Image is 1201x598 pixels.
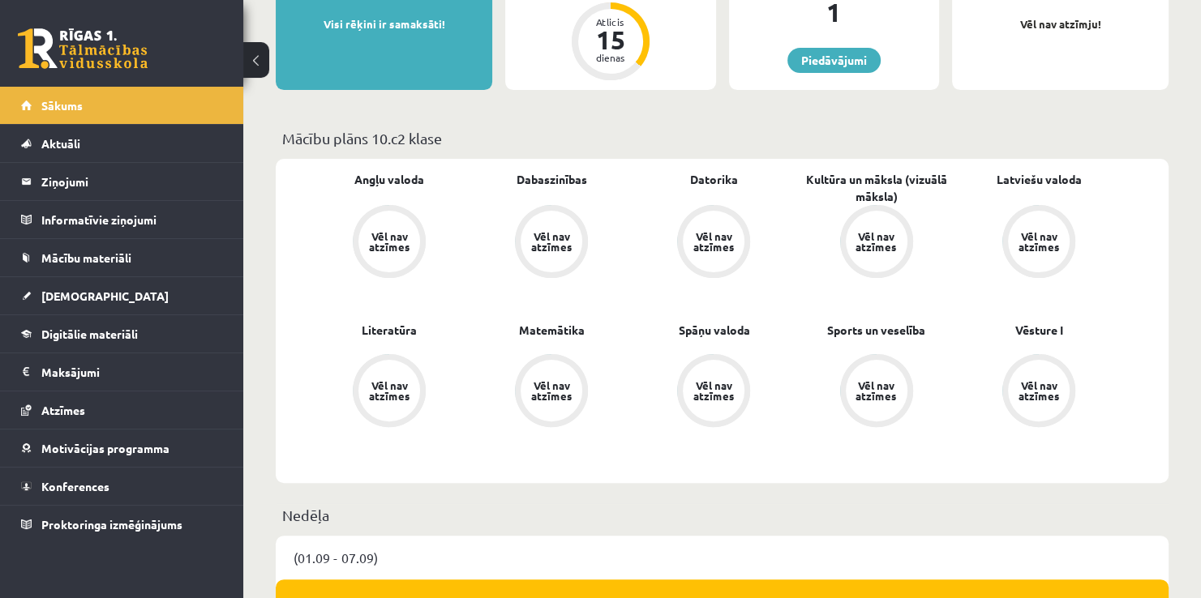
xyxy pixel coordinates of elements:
[690,171,738,188] a: Datorika
[586,27,635,53] div: 15
[691,231,736,252] div: Vēl nav atzīmes
[362,322,417,339] a: Literatūra
[470,354,633,430] a: Vēl nav atzīmes
[18,28,148,69] a: Rīgas 1. Tālmācības vidusskola
[308,205,470,281] a: Vēl nav atzīmes
[529,380,574,401] div: Vēl nav atzīmes
[284,16,484,32] p: Visi rēķini ir samaksāti!
[41,250,131,265] span: Mācību materiāli
[796,171,958,205] a: Kultūra un māksla (vizuālā māksla)
[21,506,223,543] a: Proktoringa izmēģinājums
[41,403,85,417] span: Atzīmes
[41,517,182,532] span: Proktoringa izmēģinājums
[21,125,223,162] a: Aktuāli
[41,136,80,151] span: Aktuāli
[529,231,574,252] div: Vēl nav atzīmes
[678,322,749,339] a: Spāņu valoda
[21,87,223,124] a: Sākums
[41,201,223,238] legend: Informatīvie ziņojumi
[276,536,1169,579] div: (01.09 - 07.09)
[354,171,424,188] a: Angļu valoda
[1016,380,1062,401] div: Vēl nav atzīmes
[21,468,223,505] a: Konferences
[1014,322,1062,339] a: Vēsture I
[519,322,585,339] a: Matemātika
[21,163,223,200] a: Ziņojumi
[282,504,1162,526] p: Nedēļa
[41,288,169,303] span: [DEMOGRAPHIC_DATA]
[21,277,223,314] a: [DEMOGRAPHIC_DATA]
[586,17,635,27] div: Atlicis
[41,353,223,391] legend: Maksājumi
[796,205,958,281] a: Vēl nav atzīmes
[21,353,223,391] a: Maksājumi
[308,354,470,430] a: Vēl nav atzīmes
[958,205,1120,281] a: Vēl nav atzīmes
[470,205,633,281] a: Vēl nav atzīmes
[41,163,223,200] legend: Ziņojumi
[796,354,958,430] a: Vēl nav atzīmes
[41,98,83,113] span: Sākums
[367,231,412,252] div: Vēl nav atzīmes
[1016,231,1062,252] div: Vēl nav atzīmes
[996,171,1081,188] a: Latviešu valoda
[21,429,223,467] a: Motivācijas programma
[21,315,223,352] a: Digitālie materiāli
[633,205,795,281] a: Vēl nav atzīmes
[586,53,635,62] div: dienas
[41,441,169,455] span: Motivācijas programma
[41,479,109,493] span: Konferences
[827,322,925,339] a: Sports un veselība
[41,327,138,341] span: Digitālie materiāli
[958,354,1120,430] a: Vēl nav atzīmes
[517,171,587,188] a: Dabaszinības
[367,380,412,401] div: Vēl nav atzīmes
[691,380,736,401] div: Vēl nav atzīmes
[960,16,1160,32] p: Vēl nav atzīmju!
[21,239,223,276] a: Mācību materiāli
[282,127,1162,149] p: Mācību plāns 10.c2 klase
[854,231,899,252] div: Vēl nav atzīmes
[633,354,795,430] a: Vēl nav atzīmes
[21,391,223,429] a: Atzīmes
[854,380,899,401] div: Vēl nav atzīmes
[787,48,881,73] a: Piedāvājumi
[21,201,223,238] a: Informatīvie ziņojumi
